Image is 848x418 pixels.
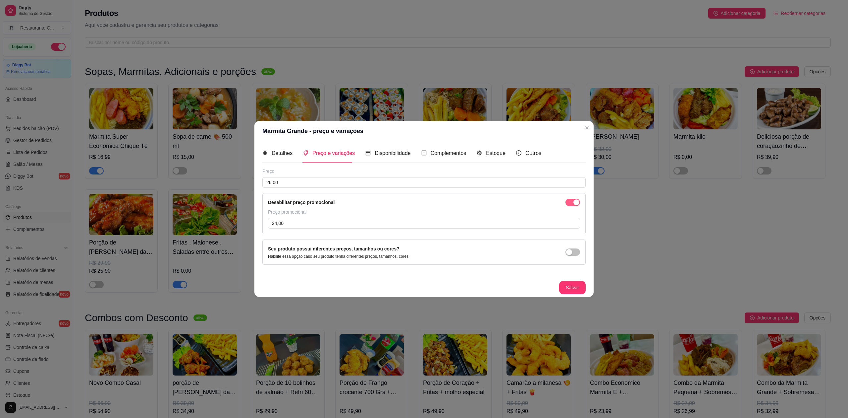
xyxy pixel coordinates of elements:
div: Preço promocional [268,209,580,215]
input: Ex.: R$12,99 [268,218,580,229]
span: Estoque [486,150,505,156]
span: Disponibilidade [375,150,411,156]
p: Habilite essa opção caso seu produto tenha diferentes preços, tamanhos, cores [268,254,408,259]
span: calendar [365,150,371,156]
span: plus-square [421,150,427,156]
span: code-sandbox [477,150,482,156]
button: Salvar [559,281,586,294]
input: Ex.: R$12,99 [262,177,586,188]
header: Marmita Grande - preço e variações [254,121,594,141]
span: Detalhes [272,150,292,156]
span: appstore [262,150,268,156]
label: Desabilitar preço promocional [268,200,335,205]
span: tags [303,150,308,156]
div: Preço [262,168,586,174]
span: Outros [525,150,541,156]
label: Seu produto possui diferentes preços, tamanhos ou cores? [268,246,399,251]
span: Complementos [431,150,466,156]
span: info-circle [516,150,521,156]
span: Preço e variações [312,150,355,156]
button: Close [582,122,592,133]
